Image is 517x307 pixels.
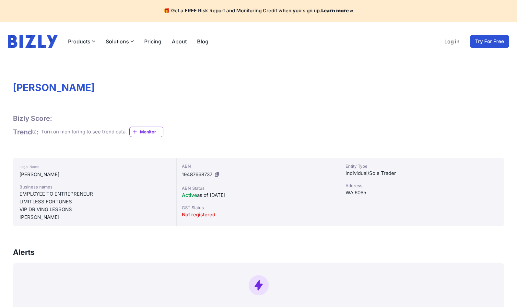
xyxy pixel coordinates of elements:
[13,128,39,136] h1: Trend :
[346,189,499,197] div: WA 6065
[19,171,170,178] div: [PERSON_NAME]
[13,114,52,123] h1: Bizly Score:
[197,38,208,45] a: Blog
[19,213,170,221] div: [PERSON_NAME]
[19,206,170,213] div: VIP DRIVING LESSONS
[19,163,170,171] div: Legal Name
[346,169,499,177] div: Individual/Sole Trader
[19,198,170,206] div: LIMITLESS FORTUNES
[182,171,212,177] span: 19487668737
[41,128,127,136] div: Turn on monitoring to see trend data.
[13,82,504,93] h1: [PERSON_NAME]
[19,190,170,198] div: EMPLOYEE TO ENTREPRENEUR
[144,38,161,45] a: Pricing
[140,129,163,135] span: Monitor
[470,35,509,48] a: Try For Free
[8,8,509,14] h4: 🎁 Get a FREE Risk Report and Monitoring Credit when you sign up.
[19,184,170,190] div: Business names
[182,185,335,191] div: ABN Status
[172,38,187,45] a: About
[182,204,335,211] div: GST Status
[346,163,499,169] div: Entity Type
[444,38,460,45] a: Log in
[182,211,215,218] span: Not registered
[321,7,353,14] a: Learn more »
[182,191,335,199] div: as of [DATE]
[346,182,499,189] div: Address
[182,192,197,198] span: Active
[106,38,134,45] button: Solutions
[68,38,95,45] button: Products
[129,127,163,137] a: Monitor
[182,163,335,169] div: ABN
[13,247,35,257] h3: Alerts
